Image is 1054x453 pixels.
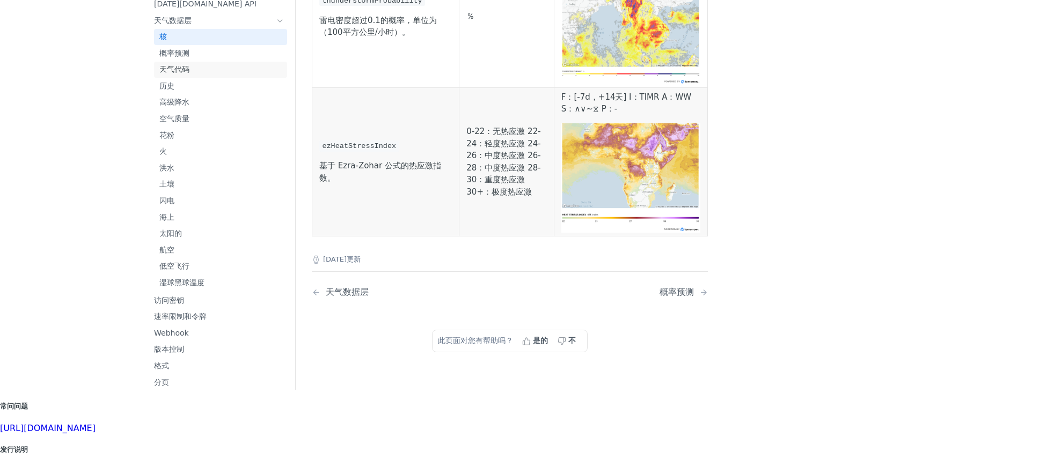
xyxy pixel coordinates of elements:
[154,226,287,242] a: 太阳的
[149,12,287,28] a: 天气数据层隐藏天气数据层的子页面
[660,287,708,297] a: 下一页：概率预测
[154,176,287,192] a: 土壤
[159,278,204,287] font: 湿球黑球温度
[154,209,287,225] a: 海上
[660,287,694,297] font: 概率预测
[149,309,287,325] a: 速率限制和令牌
[319,161,441,183] font: 基于 Ezra-Zohar 公式的热应激指数。
[159,196,174,205] font: 闪电
[159,48,189,57] font: 概率预测
[312,287,481,297] a: 上一页：天气数据层
[159,163,174,172] font: 洪水
[154,94,287,110] a: 高级降水
[154,328,189,337] font: Webhook
[154,62,287,78] a: 天气代码
[466,127,540,197] font: 0-22：无热应激 22-24：轻度热应激 24-26：中度热应激 26-28：中度热应激 28-30：重度热应激 30+：极度热应激
[154,16,192,24] font: 天气数据层
[312,276,708,308] nav: 分页控件
[149,358,287,374] a: 格式
[154,377,169,386] font: 分页
[561,173,700,182] span: 扩大图片
[154,45,287,61] a: 概率预测
[159,212,174,221] font: 海上
[154,361,169,370] font: 格式
[159,32,167,41] font: 核
[347,255,361,263] font: 更新
[154,312,207,321] font: 速率限制和令牌
[159,81,174,90] font: 历史
[438,336,513,345] font: 此页面对您有帮助吗？
[154,29,287,45] a: 核
[154,111,287,127] a: 空气质量
[533,336,548,345] font: 是的
[159,229,182,237] font: 太阳的
[154,193,287,209] a: 闪电
[154,78,287,94] a: 历史
[561,27,700,37] span: 扩大图片
[154,160,287,176] a: 洪水
[154,295,184,304] font: 访问密钥
[154,345,184,353] font: 版本控制
[154,242,287,258] a: 航空
[149,325,287,341] a: Webhook
[154,258,287,274] a: 低空飞行
[154,275,287,291] a: 湿球黑球温度
[159,65,189,73] font: 天气代码
[518,333,554,349] button: 是的
[568,336,576,345] font: 不
[561,92,691,114] font: F：[-7d，+14天] I：TIMR A：WW S：∧∨~⧖ P：-
[149,374,287,390] a: 分页
[159,98,189,106] font: 高级降水
[159,114,189,123] font: 空气质量
[154,127,287,143] a: 花粉
[319,16,437,38] font: 雷电密度超过0.1的概率，单位为（100平方公里/小时）。
[326,287,369,297] font: 天气数据层
[149,341,287,358] a: 版本控制
[159,180,174,188] font: 土壤
[323,255,347,263] font: [DATE]
[159,245,174,254] font: 航空
[159,147,167,155] font: 火
[154,144,287,160] a: 火
[554,333,582,349] button: 不
[276,16,284,25] button: 隐藏天气数据层的子页面
[322,142,396,150] span: ezHeatStressIndex
[149,292,287,308] a: 访问密钥
[159,262,189,270] font: 低空飞行
[466,11,474,21] font: ％
[159,130,174,139] font: 花粉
